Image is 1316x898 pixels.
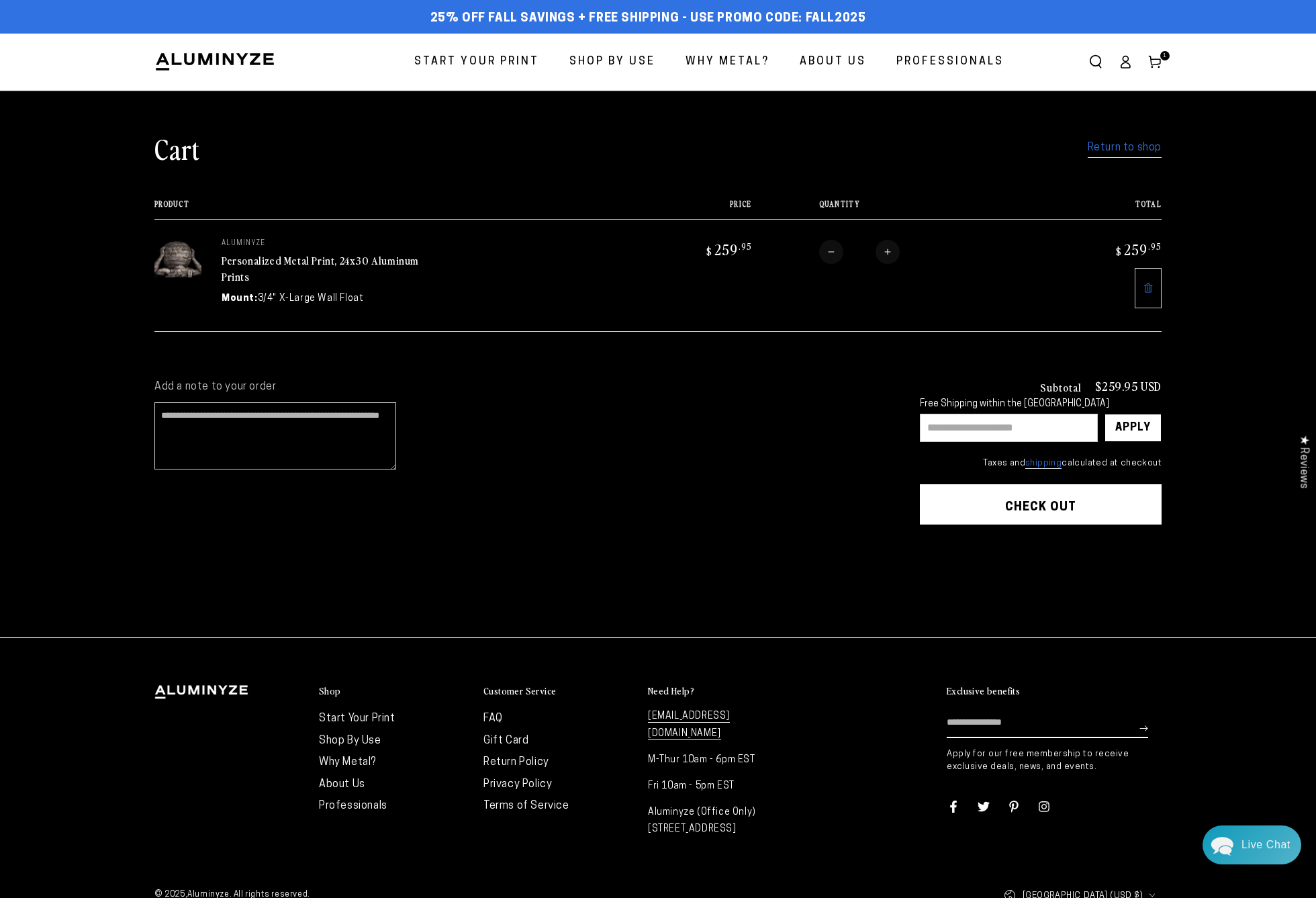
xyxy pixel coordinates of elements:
th: Product [154,199,623,219]
dd: 3/4" X-Large Wall Float [258,291,364,306]
a: Start Your Print [319,713,395,724]
span: Shop By Use [569,52,655,72]
summary: Need Help? [648,685,799,698]
a: [EMAIL_ADDRESS][DOMAIN_NAME] [648,711,730,739]
button: Subscribe [1139,708,1148,748]
p: Apply for our free membership to receive exclusive deals, news, and events. [947,748,1162,772]
a: Professionals [886,44,1014,80]
summary: Exclusive benefits [947,685,1162,698]
p: Aluminyze (Office Only) [STREET_ADDRESS] [648,804,799,838]
p: Fri 10am - 5pm EST [648,778,799,795]
a: About Us [319,779,365,790]
input: Quantity for Personalized Metal Print, 24x30 Aluminum Prints [843,240,876,264]
span: About Us [800,52,866,72]
bdi: 259 [1114,240,1162,259]
a: Start Your Print [404,44,549,80]
h2: Shop [319,685,341,697]
p: aluminyze [222,240,423,248]
a: Professionals [319,801,387,811]
a: Terms of Service [483,801,569,811]
a: shipping [1025,459,1062,469]
a: Return Policy [483,757,549,768]
summary: Search our site [1081,47,1111,77]
span: $ [1116,244,1122,258]
h2: Need Help? [648,685,694,697]
span: 25% off FALL Savings + Free Shipping - Use Promo Code: FALL2025 [430,11,866,26]
sup: .95 [739,240,752,252]
a: Remove 24"x30" Rectangle White Glossy Aluminyzed Photo [1135,268,1162,308]
a: FAQ [483,713,503,724]
p: M-Thur 10am - 6pm EST [648,752,799,768]
th: Quantity [752,199,1033,219]
span: $ [706,244,712,258]
div: Free Shipping within the [GEOGRAPHIC_DATA] [920,399,1162,410]
img: Aluminyze [154,52,275,72]
a: Gift Card [483,735,528,746]
label: Add a note to your order [154,380,893,394]
div: Click to open Judge.me floating reviews tab [1290,424,1316,499]
dt: Mount: [222,291,258,306]
div: Chat widget toggle [1203,825,1301,864]
small: Taxes and calculated at checkout [920,457,1162,470]
iframe: PayPal-paypal [920,551,1162,587]
span: 1 [1163,51,1167,60]
a: Return to shop [1088,138,1162,158]
p: $259.95 USD [1095,380,1162,392]
summary: Shop [319,685,470,698]
a: Why Metal? [675,44,780,80]
a: Shop By Use [319,735,381,746]
span: Professionals [896,52,1004,72]
span: Start Your Print [414,52,539,72]
a: Personalized Metal Print, 24x30 Aluminum Prints [222,253,419,285]
a: Why Metal? [319,757,376,768]
div: Contact Us Directly [1241,825,1290,864]
h2: Exclusive benefits [947,685,1020,697]
summary: Customer Service [483,685,634,698]
img: 24"x30" Rectangle White Glossy Aluminyzed Photo [154,240,201,277]
a: Privacy Policy [483,779,552,790]
bdi: 259 [704,240,752,259]
h3: Subtotal [1040,381,1082,392]
th: Total [1033,199,1162,219]
button: Check out [920,484,1162,525]
span: Why Metal? [686,52,769,72]
a: Shop By Use [559,44,665,80]
h2: Customer Service [483,685,556,697]
th: Price [623,199,752,219]
sup: .95 [1148,240,1162,252]
h1: Cart [154,131,200,166]
a: About Us [790,44,876,80]
div: Apply [1115,414,1151,441]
